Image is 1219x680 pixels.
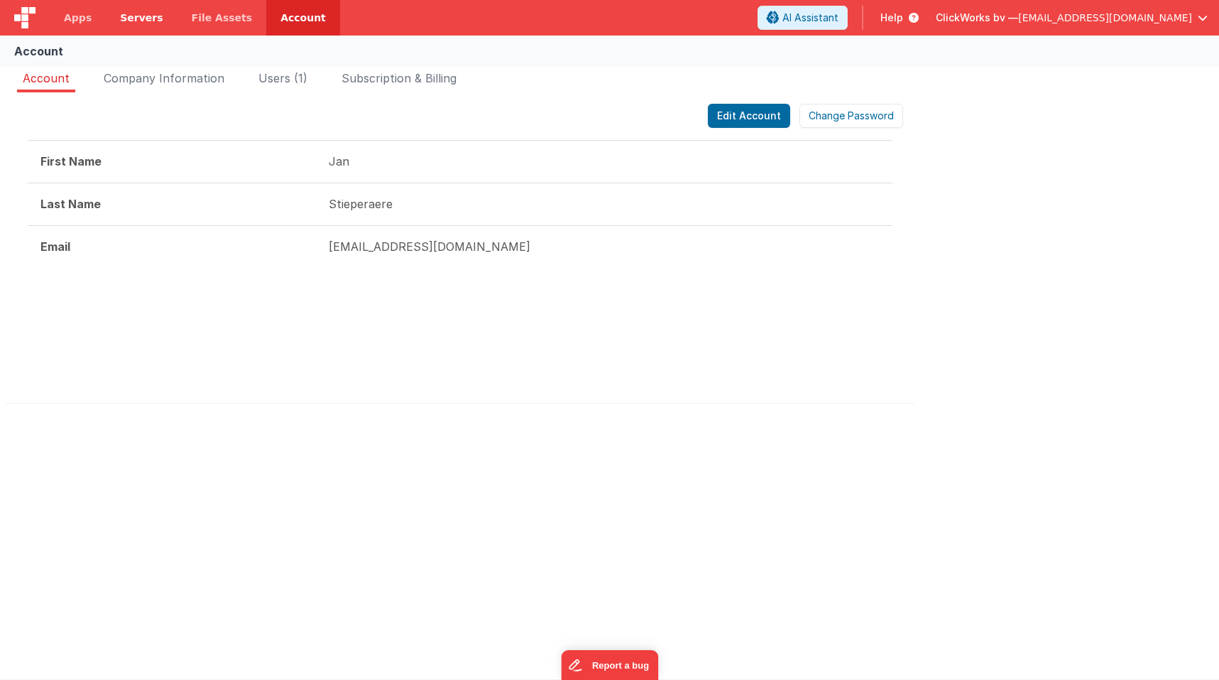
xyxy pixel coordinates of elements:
[708,104,790,128] button: Edit Account
[23,71,70,85] span: Account
[880,11,903,25] span: Help
[120,11,163,25] span: Servers
[936,11,1208,25] button: ClickWorks bv — [EMAIL_ADDRESS][DOMAIN_NAME]
[1018,11,1192,25] span: [EMAIL_ADDRESS][DOMAIN_NAME]
[341,71,457,85] span: Subscription & Billing
[936,11,1018,25] span: ClickWorks bv —
[758,6,848,30] button: AI Assistant
[799,104,903,128] button: Change Password
[561,650,658,680] iframe: Marker.io feedback button
[64,11,92,25] span: Apps
[40,197,101,211] strong: Last Name
[104,71,224,85] span: Company Information
[316,141,892,183] td: Jan
[192,11,253,25] span: File Assets
[316,183,892,225] td: Stieperaere
[316,225,892,267] td: [EMAIL_ADDRESS][DOMAIN_NAME]
[40,154,102,168] strong: First Name
[40,239,70,254] strong: Email
[258,71,307,85] span: Users (1)
[782,11,838,25] span: AI Assistant
[14,43,63,60] div: Account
